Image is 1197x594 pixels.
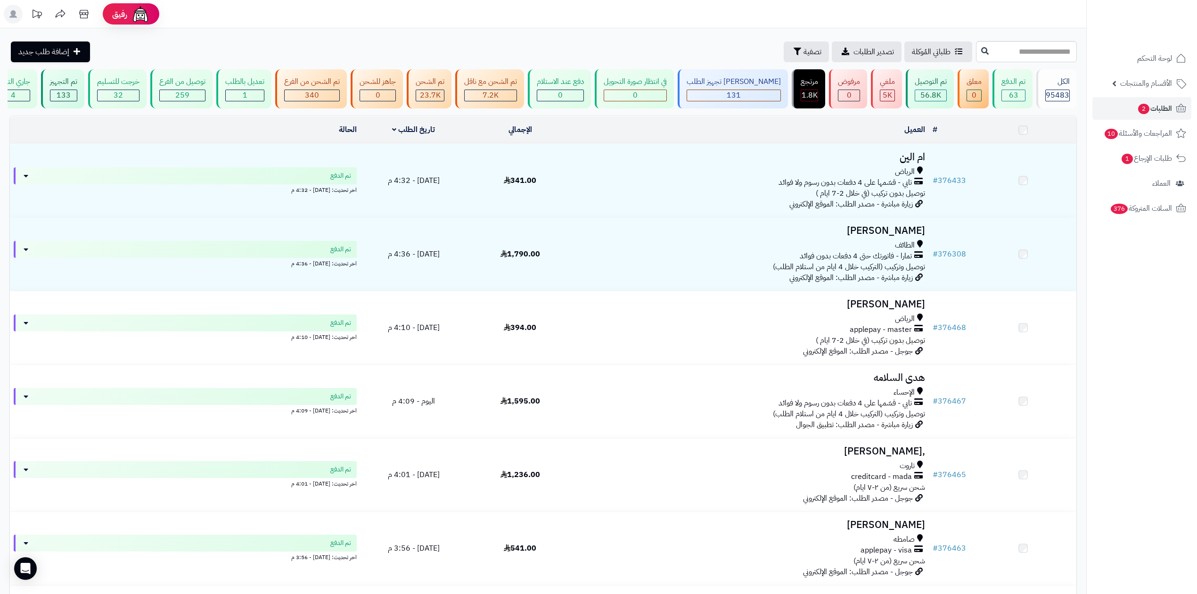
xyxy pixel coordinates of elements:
[376,90,380,101] span: 0
[895,166,915,177] span: الرياض
[526,69,593,108] a: دفع عند الاستلام 0
[853,555,925,567] span: شحن سريع (من ٢-٧ ايام)
[11,90,16,101] span: 4
[453,69,526,108] a: تم الشحن مع ناقل 7.2K
[956,69,991,108] a: معلق 0
[789,198,913,210] span: زيارة مباشرة - مصدر الطلب: الموقع الإلكتروني
[388,248,440,260] span: [DATE] - 4:36 م
[789,272,913,283] span: زيارة مباشرة - مصدر الطلب: الموقع الإلكتروني
[853,482,925,493] span: شحن سريع (من ٢-٧ ايام)
[148,69,214,108] a: توصيل من الفرع 259
[933,396,966,407] a: #376467
[832,41,902,62] a: تصدير الطلبات
[904,41,972,62] a: طلباتي المُوكلة
[801,76,818,87] div: مرتجع
[1111,204,1128,214] span: 376
[847,90,852,101] span: 0
[604,90,666,101] div: 0
[39,69,86,108] a: تم التجهيز 133
[339,124,357,135] a: الحالة
[537,90,583,101] div: 0
[57,90,71,101] span: 133
[933,175,966,186] a: #376433
[1137,52,1172,65] span: لوحة التحكم
[967,90,981,101] div: 0
[972,90,976,101] span: 0
[861,545,912,556] span: applepay - visa
[1105,129,1118,139] span: 10
[991,69,1034,108] a: تم الدفع 63
[86,69,148,108] a: خرجت للتسليم 32
[558,90,563,101] span: 0
[802,90,818,101] span: 1.8K
[1120,77,1172,90] span: الأقسام والمنتجات
[500,396,540,407] span: 1,595.00
[816,335,925,346] span: توصيل بدون تركيب (في خلال 2-7 ايام )
[1138,104,1149,114] span: 2
[779,398,912,409] span: تابي - قسّمها على 4 دفعات بدون رسوم ولا فوائد
[388,543,440,554] span: [DATE] - 3:56 م
[500,469,540,480] span: 1,236.00
[933,322,938,333] span: #
[838,76,860,87] div: مرفوض
[14,405,357,415] div: اخر تحديث: [DATE] - 4:09 م
[500,248,540,260] span: 1,790.00
[779,177,912,188] span: تابي - قسّمها على 4 دفعات بدون رسوم ولا فوائد
[851,471,912,482] span: creditcard - mada
[912,46,951,58] span: طلباتي المُوكلة
[869,69,904,108] a: ملغي 5K
[577,520,925,530] h3: [PERSON_NAME]
[508,124,532,135] a: الإجمالي
[14,557,37,580] div: Open Intercom Messenger
[416,90,444,101] div: 23740
[1092,97,1191,120] a: الطلبات2
[880,76,895,87] div: ملغي
[577,299,925,310] h3: [PERSON_NAME]
[243,90,247,101] span: 1
[915,76,947,87] div: تم التوصيل
[504,322,536,333] span: 394.00
[900,461,915,471] span: تاروت
[827,69,869,108] a: مرفوض 0
[933,469,938,480] span: #
[50,90,77,101] div: 133
[853,46,894,58] span: تصدير الطلبات
[131,5,150,24] img: ai-face.png
[360,76,396,87] div: جاهز للشحن
[159,76,205,87] div: توصيل من الفرع
[1092,122,1191,145] a: المراجعات والأسئلة10
[420,90,441,101] span: 23.7K
[800,251,912,262] span: تمارا - فاتورتك حتى 4 دفعات بدون فوائد
[803,566,913,577] span: جوجل - مصدر الطلب: الموقع الإلكتروني
[803,493,913,504] span: جوجل - مصدر الطلب: الموقع الإلكتروني
[175,90,189,101] span: 259
[1121,152,1172,165] span: طلبات الإرجاع
[504,175,536,186] span: 341.00
[1009,90,1018,101] span: 63
[727,90,741,101] span: 131
[114,90,123,101] span: 32
[894,387,915,398] span: الإحساء
[1152,177,1171,190] span: العملاء
[850,324,912,335] span: applepay - master
[816,188,925,199] span: توصيل بدون تركيب (في خلال 2-7 ايام )
[920,90,941,101] span: 56.8K
[894,534,915,545] span: صامطه
[330,538,351,548] span: تم الدفع
[14,258,357,268] div: اخر تحديث: [DATE] - 4:36 م
[1002,90,1025,101] div: 63
[933,175,938,186] span: #
[25,5,49,26] a: تحديثات المنصة
[416,76,444,87] div: تم الشحن
[330,245,351,254] span: تم الدفع
[388,175,440,186] span: [DATE] - 4:32 م
[790,69,827,108] a: مرتجع 1.8K
[1092,197,1191,220] a: السلات المتروكة376
[933,124,937,135] a: #
[405,69,453,108] a: تم الشحن 23.7K
[933,248,938,260] span: #
[1137,102,1172,115] span: الطلبات
[284,76,340,87] div: تم الشحن من الفرع
[933,322,966,333] a: #376468
[537,76,584,87] div: دفع عند الاستلام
